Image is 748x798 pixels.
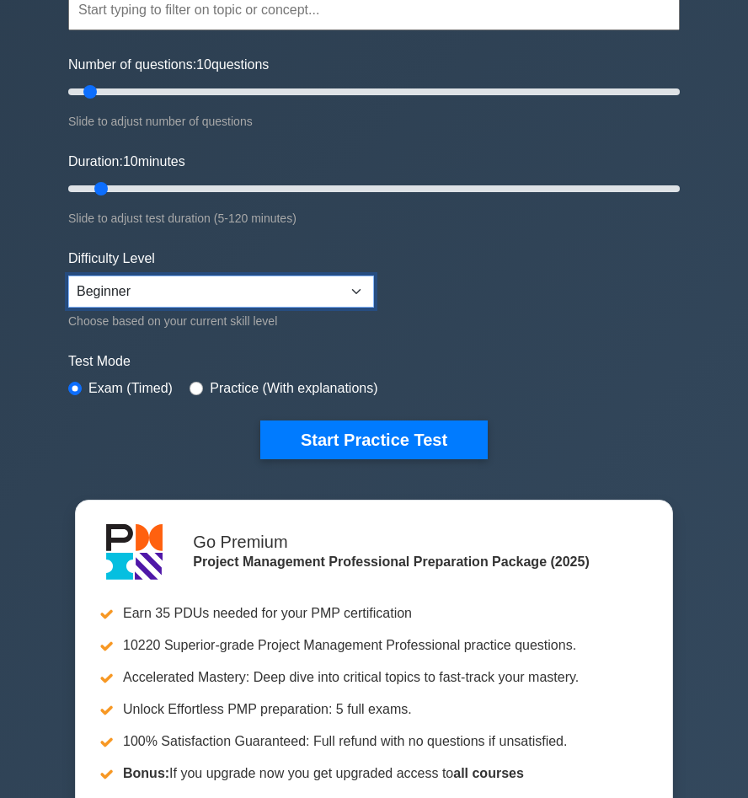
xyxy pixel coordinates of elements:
label: Duration: minutes [68,152,185,172]
span: 10 [123,154,138,169]
label: Test Mode [68,351,680,372]
div: Slide to adjust number of questions [68,111,680,131]
div: Slide to adjust test duration (5-120 minutes) [68,208,680,228]
label: Difficulty Level [68,249,155,269]
label: Practice (With explanations) [210,378,377,399]
div: Choose based on your current skill level [68,311,374,331]
span: 10 [196,57,211,72]
label: Number of questions: questions [68,55,269,75]
button: Start Practice Test [260,420,488,459]
label: Exam (Timed) [88,378,173,399]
